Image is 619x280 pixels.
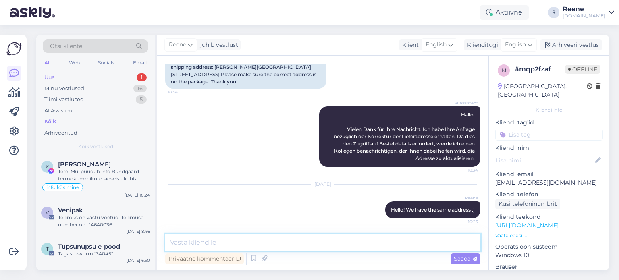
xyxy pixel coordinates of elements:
[334,112,476,161] span: Hallo, Vielen Dank für Ihre Nachricht. Ich habe Ihre Anfrage bezüglich der Korrektur der Lieferad...
[495,263,603,271] p: Brauser
[58,168,150,183] div: Tere! Mul puudub info Bundgaard termokummikute laoseisu kohta. Edastan teie küsimuse kolleegile, ...
[67,58,81,68] div: Web
[44,129,77,137] div: Arhiveeritud
[448,167,478,173] span: 18:34
[50,42,82,50] span: Otsi kliente
[197,41,238,49] div: juhib vestlust
[58,243,120,250] span: Tupsunupsu e-pood
[495,199,560,209] div: Küsi telefoninumbrit
[169,40,186,49] span: Reene
[131,58,148,68] div: Email
[391,207,475,213] span: Hello! We have the same address :)
[399,41,419,49] div: Klient
[58,214,150,228] div: Tellimus on vastu võetud. Tellimuse number on:: 14640036
[502,67,506,73] span: m
[137,73,147,81] div: 1
[498,82,587,99] div: [GEOGRAPHIC_DATA], [GEOGRAPHIC_DATA]
[165,253,244,264] div: Privaatne kommentaar
[448,195,478,201] span: Reene
[58,250,150,257] div: Tagastusvorm "34045"
[496,156,594,165] input: Lisa nimi
[454,255,477,262] span: Saada
[44,118,56,126] div: Kõik
[426,40,447,49] span: English
[43,58,52,68] div: All
[563,12,605,19] div: [DOMAIN_NAME]
[46,209,49,216] span: V
[505,40,526,49] span: English
[136,95,147,104] div: 5
[44,95,84,104] div: Tiimi vestlused
[165,180,480,188] div: [DATE]
[495,213,603,221] p: Klienditeekond
[127,228,150,234] div: [DATE] 8:46
[495,144,603,152] p: Kliendi nimi
[133,85,147,93] div: 16
[495,118,603,127] p: Kliendi tag'id
[46,246,49,252] span: T
[46,185,79,190] span: info küsimine
[464,41,498,49] div: Klienditugi
[495,243,603,251] p: Operatsioonisüsteem
[495,251,603,259] p: Windows 10
[495,178,603,187] p: [EMAIL_ADDRESS][DOMAIN_NAME]
[46,164,49,170] span: K
[563,6,614,19] a: Reene[DOMAIN_NAME]
[44,107,74,115] div: AI Assistent
[96,58,116,68] div: Socials
[125,192,150,198] div: [DATE] 10:24
[44,73,54,81] div: Uus
[563,6,605,12] div: Reene
[168,89,198,95] span: 18:34
[44,85,84,93] div: Minu vestlused
[495,190,603,199] p: Kliendi telefon
[448,219,478,225] span: 10:25
[548,7,559,18] div: R
[495,170,603,178] p: Kliendi email
[448,100,478,106] span: AI Assistent
[58,207,83,214] span: Venipak
[78,143,113,150] span: Kõik vestlused
[565,65,600,74] span: Offline
[165,39,326,89] div: Hi, I just ordered two pairs of Vivobarefoot shoes online and paid by credit card. When I receive...
[540,39,602,50] div: Arhiveeri vestlus
[495,106,603,114] div: Kliendi info
[480,5,529,20] div: Aktiivne
[58,161,111,168] span: Kadri Kivi
[127,257,150,263] div: [DATE] 6:50
[495,129,603,141] input: Lisa tag
[495,222,559,229] a: [URL][DOMAIN_NAME]
[6,41,22,56] img: Askly Logo
[515,64,565,74] div: # mqp2fzaf
[495,232,603,239] p: Vaata edasi ...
